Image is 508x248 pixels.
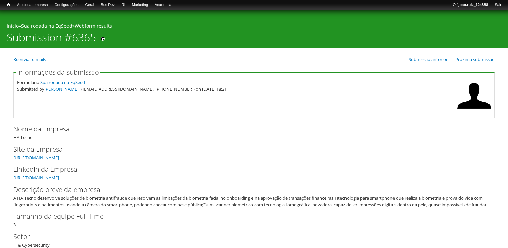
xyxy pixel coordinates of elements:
[459,3,488,7] strong: joao.ruiz_124888
[455,56,495,63] a: Próxima submissão
[151,2,175,8] a: Academia
[14,2,51,8] a: Adicionar empresa
[97,2,118,8] a: Bus Dev
[13,124,483,134] label: Nome da Empresa
[40,79,85,85] a: Sua rodada na EqSeed
[13,195,490,208] div: A HA Tecno desenvolve soluções de biometria antifraude que resolvem as limitações da biometria fa...
[13,175,59,181] a: [URL][DOMAIN_NAME]
[457,108,491,114] a: Ver perfil do usuário.
[7,31,96,48] h1: Submission #6365
[82,2,97,8] a: Geral
[13,211,483,221] label: Tamanho da equipe Full-Time
[44,86,81,92] a: [PERSON_NAME]...
[75,23,112,29] a: Webform results
[51,2,82,8] a: Configurações
[129,2,151,8] a: Marketing
[491,2,505,8] a: Sair
[13,56,46,63] a: Reenviar e-mails
[13,144,483,154] label: Site da Empresa
[13,211,495,228] div: 3
[118,2,129,8] a: RI
[17,86,454,92] div: Submitted by ([EMAIL_ADDRESS][DOMAIN_NAME], [PHONE_NUMBER]) on [DATE] 18:21
[21,23,72,29] a: Sua rodada na EqSeed
[449,2,491,8] a: Olájoao.ruiz_124888
[17,79,454,86] div: Formulário:
[457,79,491,113] img: Foto de HENRIQUE SERGIO GUTIERREZ DA COSTA
[13,232,483,242] label: Setor
[3,2,14,8] a: Início
[13,184,483,195] label: Descrição breve da empresa
[13,124,495,141] div: HA Tecno
[7,23,19,29] a: Início
[16,69,100,76] legend: Informações da submissão
[13,155,59,161] a: [URL][DOMAIN_NAME]
[7,23,501,31] div: » »
[13,164,483,174] label: LinkedIn da Empresa
[7,2,10,7] span: Início
[409,56,448,63] a: Submissão anterior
